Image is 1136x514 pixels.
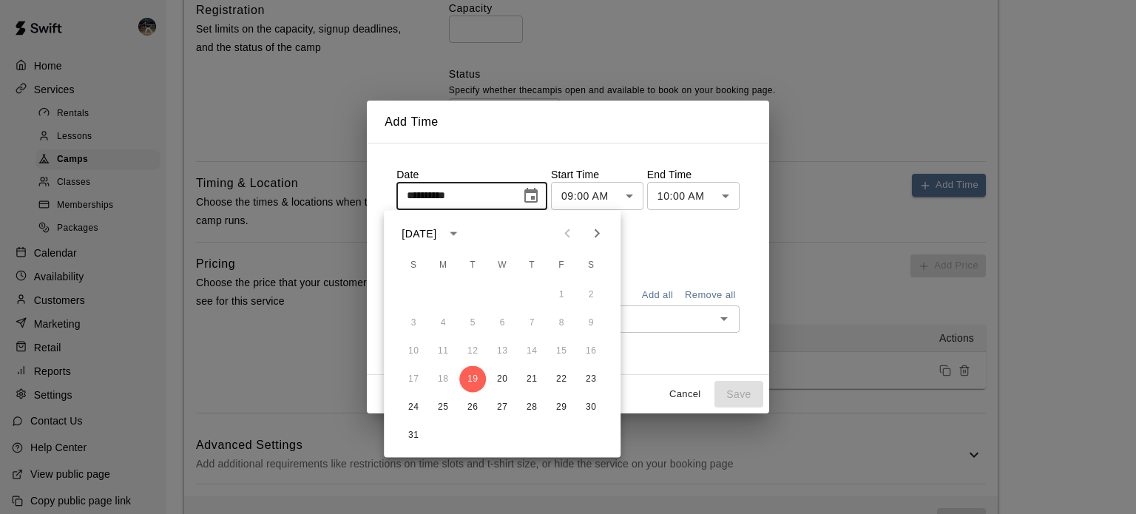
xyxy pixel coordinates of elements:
button: 20 [489,366,515,393]
span: Saturday [578,251,604,280]
div: 10:00 AM [647,182,740,209]
button: 29 [548,394,575,421]
button: Cancel [661,383,709,406]
span: Thursday [518,251,545,280]
button: 26 [459,394,486,421]
button: 21 [518,366,545,393]
button: Remove all [681,284,740,307]
button: Add all [634,284,681,307]
button: calendar view is open, switch to year view [442,221,467,246]
button: Choose date, selected date is Aug 19, 2025 [516,181,546,211]
button: 22 [548,366,575,393]
button: Next month [582,219,612,248]
span: Sunday [400,251,427,280]
button: 19 [459,366,486,393]
span: Tuesday [459,251,486,280]
button: 31 [400,422,427,449]
span: Wednesday [489,251,515,280]
span: Friday [548,251,575,280]
button: 28 [518,394,545,421]
button: 23 [578,366,604,393]
button: 25 [430,394,456,421]
button: 24 [400,394,427,421]
p: Start Time [551,167,643,182]
p: Date [396,167,547,182]
button: 30 [578,394,604,421]
h2: Add Time [367,101,769,143]
button: Open [714,308,734,329]
div: 09:00 AM [551,182,643,209]
p: End Time [647,167,740,182]
button: 27 [489,394,515,421]
div: [DATE] [402,226,436,241]
span: Monday [430,251,456,280]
